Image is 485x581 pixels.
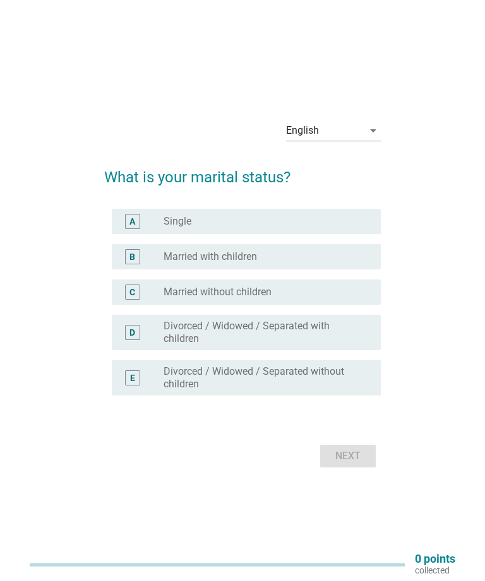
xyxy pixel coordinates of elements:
div: D [129,326,135,339]
label: Divorced / Widowed / Separated without children [164,365,361,390]
label: Married without children [164,286,272,298]
p: collected [415,565,455,576]
label: Married with children [164,250,257,263]
label: Single [164,215,191,228]
div: C [129,285,135,298]
h2: What is your marital status? [104,153,380,189]
div: E [130,371,135,384]
p: 0 points [415,553,455,565]
label: Divorced / Widowed / Separated with children [164,320,361,345]
div: English [286,125,319,136]
i: arrow_drop_down [366,123,381,138]
div: B [129,250,135,263]
div: A [129,214,135,228]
